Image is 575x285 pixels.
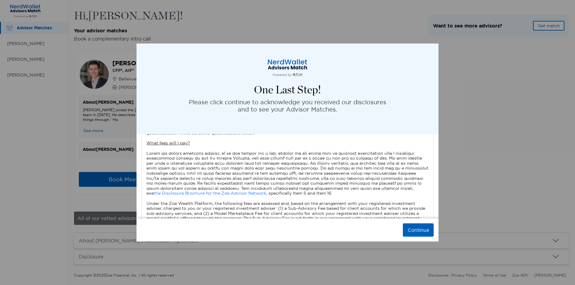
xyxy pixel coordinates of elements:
button: Continue [403,223,434,237]
u: What fees will I pay? [146,140,190,146]
h4: One Last Step! [254,84,321,96]
div: modal [137,44,438,241]
p: Please click continue to acknowledge you received our disclosures and to see your Advisor Matches. [189,99,386,113]
a: the Disclosure Brochure for the Zoe Advisor Network [154,190,266,196]
img: logo [257,59,318,77]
